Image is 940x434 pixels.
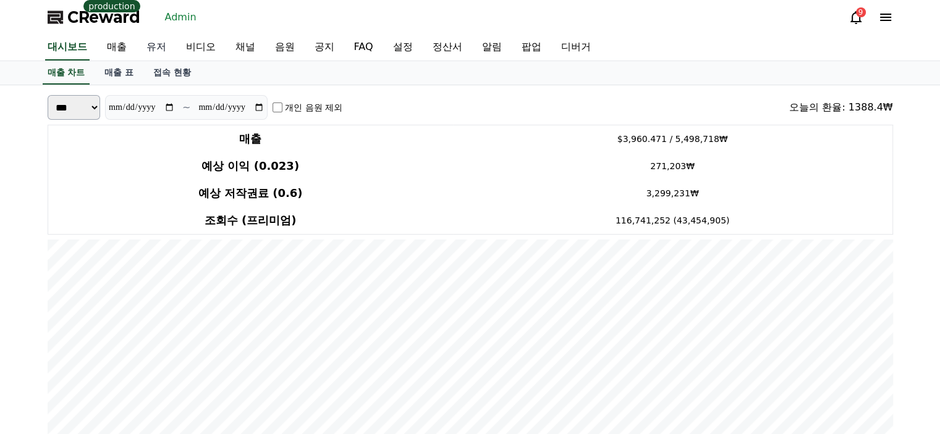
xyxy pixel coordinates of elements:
span: Settings [183,365,213,375]
a: 9 [849,10,863,25]
a: 디버거 [551,35,601,61]
div: 9 [856,7,866,17]
a: Home [4,346,82,377]
a: Settings [159,346,237,377]
a: 정산서 [423,35,472,61]
h4: 조회수 (프리미엄) [53,212,448,229]
a: 매출 [97,35,137,61]
span: Home [32,365,53,375]
a: 비디오 [176,35,226,61]
a: CReward [48,7,140,27]
a: 팝업 [512,35,551,61]
div: 오늘의 환율: 1388.4₩ [789,100,892,115]
a: 설정 [383,35,423,61]
td: 116,741,252 (43,454,905) [453,207,892,235]
a: Messages [82,346,159,377]
span: Messages [103,365,139,375]
a: 유저 [137,35,176,61]
a: 매출 표 [95,61,143,85]
td: $3,960.471 / 5,498,718₩ [453,125,892,153]
a: 공지 [305,35,344,61]
a: 접속 현황 [143,61,201,85]
a: 매출 차트 [43,61,90,85]
td: 271,203₩ [453,152,892,180]
h4: 예상 이익 (0.023) [53,157,448,175]
td: 3,299,231₩ [453,180,892,207]
a: 알림 [472,35,512,61]
h4: 예상 저작권료 (0.6) [53,185,448,202]
span: CReward [67,7,140,27]
a: Admin [160,7,201,27]
label: 개인 음원 제외 [285,101,342,114]
a: 채널 [226,35,265,61]
p: ~ [182,100,190,115]
a: 대시보드 [45,35,90,61]
a: 음원 [265,35,305,61]
a: FAQ [344,35,383,61]
h4: 매출 [53,130,448,148]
